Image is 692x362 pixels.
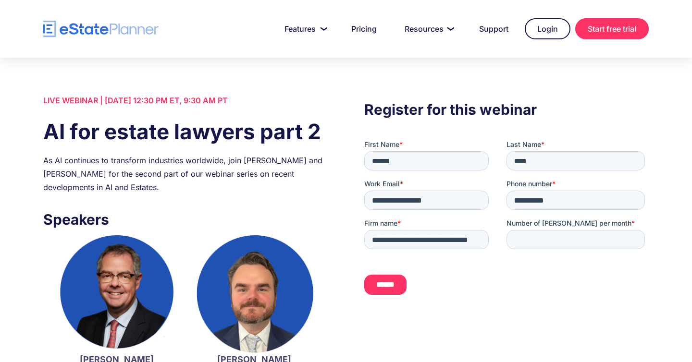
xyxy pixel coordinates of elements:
a: Login [525,18,570,39]
h3: Speakers [43,208,328,230]
h3: Register for this webinar [364,98,649,121]
a: Start free trial [575,18,649,39]
a: Resources [393,19,463,38]
a: Support [468,19,520,38]
h1: AI for estate lawyers part 2 [43,117,328,146]
iframe: To enrich screen reader interactions, please activate Accessibility in Grammarly extension settings [364,140,649,303]
div: LIVE WEBINAR | [DATE] 12:30 PM ET, 9:30 AM PT [43,94,328,107]
a: Pricing [340,19,388,38]
a: home [43,21,159,37]
a: Features [273,19,335,38]
div: As AI continues to transform industries worldwide, join [PERSON_NAME] and [PERSON_NAME] for the s... [43,154,328,194]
